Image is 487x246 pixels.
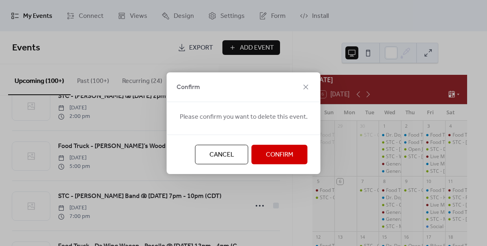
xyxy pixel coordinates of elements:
span: Confirm [177,83,200,92]
span: Please confirm you want to delete this event. [180,112,308,122]
span: Cancel [209,150,234,160]
span: Confirm [266,150,293,160]
button: Confirm [252,145,308,164]
button: Cancel [195,145,248,164]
